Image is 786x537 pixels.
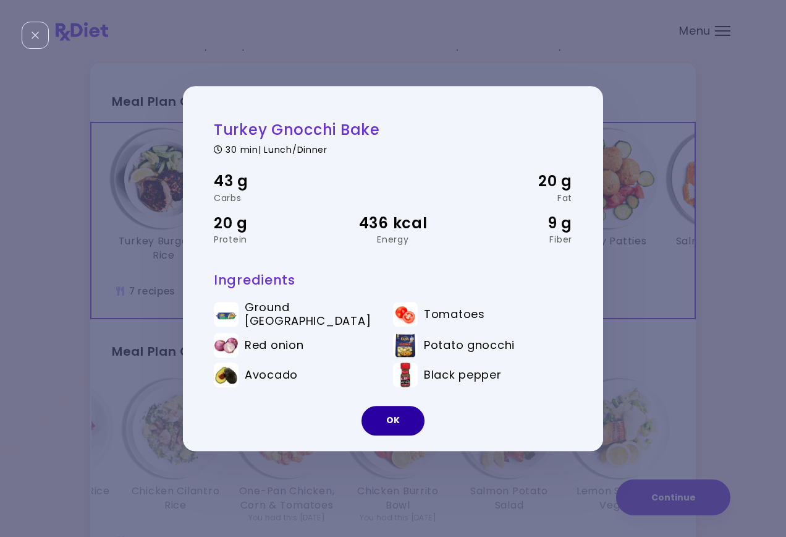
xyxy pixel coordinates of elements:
div: 43 g [214,170,333,193]
div: Fat [453,194,572,202]
div: 436 kcal [333,212,452,235]
div: 20 g [214,212,333,235]
div: Close [22,22,49,49]
div: 20 g [453,170,572,193]
div: 9 g [453,212,572,235]
h2: Turkey Gnocchi Bake [214,120,572,139]
div: Energy [333,235,452,244]
span: Black pepper [424,368,502,382]
span: Avocado [245,368,298,382]
div: Fiber [453,235,572,244]
span: Red onion [245,338,303,352]
h3: Ingredients [214,272,572,288]
span: Potato gnocchi [424,338,515,352]
div: Protein [214,235,333,244]
div: Carbs [214,194,333,202]
button: OK [361,406,425,436]
span: Ground [GEOGRAPHIC_DATA] [245,301,375,328]
div: 30 min | Lunch/Dinner [214,142,572,154]
span: Tomatoes [424,307,485,321]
